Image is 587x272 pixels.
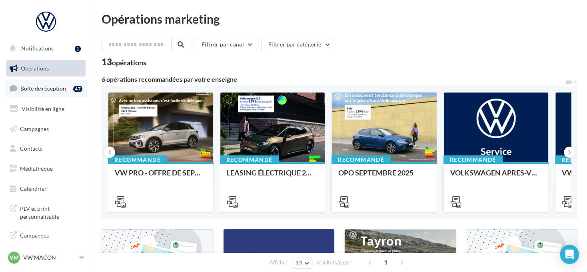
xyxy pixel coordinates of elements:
div: 13 [102,58,146,66]
span: Campagnes DataOnDemand [20,230,82,247]
span: Calendrier [20,185,47,192]
span: Boîte de réception [20,85,66,92]
span: 1 [379,256,392,269]
div: LEASING ÉLECTRIQUE 2025 [227,169,319,185]
a: Campagnes DataOnDemand [5,227,87,250]
span: PLV et print personnalisable [20,203,82,220]
button: 12 [292,258,312,269]
a: Opérations [5,60,87,77]
div: Recommandé [108,155,167,164]
div: Recommandé [220,155,279,164]
span: Campagnes [20,125,49,132]
div: Recommandé [331,155,391,164]
a: PLV et print personnalisable [5,200,87,224]
div: Recommandé [443,155,503,164]
span: Contacts [20,145,42,152]
div: 47 [73,86,82,92]
span: 12 [295,260,302,266]
div: opérations [112,59,146,66]
span: VM [10,254,19,262]
button: Filtrer par canal [195,38,257,51]
span: Visibilité en ligne [22,105,64,112]
div: OPO SEPTEMBRE 2025 [338,169,430,185]
div: VW PRO - OFFRE DE SEPTEMBRE 25 [115,169,207,185]
button: Notifications 1 [5,40,84,57]
p: VW MACON [23,254,76,262]
span: résultats/page [317,259,350,266]
a: Calendrier [5,180,87,197]
button: Filtrer par catégorie [262,38,334,51]
span: Notifications [21,45,54,52]
div: Open Intercom Messenger [560,245,579,264]
div: 6 opérations recommandées par votre enseigne [102,76,565,83]
span: Afficher [270,259,288,266]
a: Boîte de réception47 [5,80,87,97]
a: Campagnes [5,121,87,137]
div: 1 [75,46,81,52]
a: Visibilité en ligne [5,101,87,117]
a: Contacts [5,140,87,157]
span: Opérations [21,65,49,72]
a: VM VW MACON [6,250,86,265]
div: VOLKSWAGEN APRES-VENTE [450,169,542,185]
a: Médiathèque [5,160,87,177]
div: Opérations marketing [102,13,577,25]
span: Médiathèque [20,165,53,172]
